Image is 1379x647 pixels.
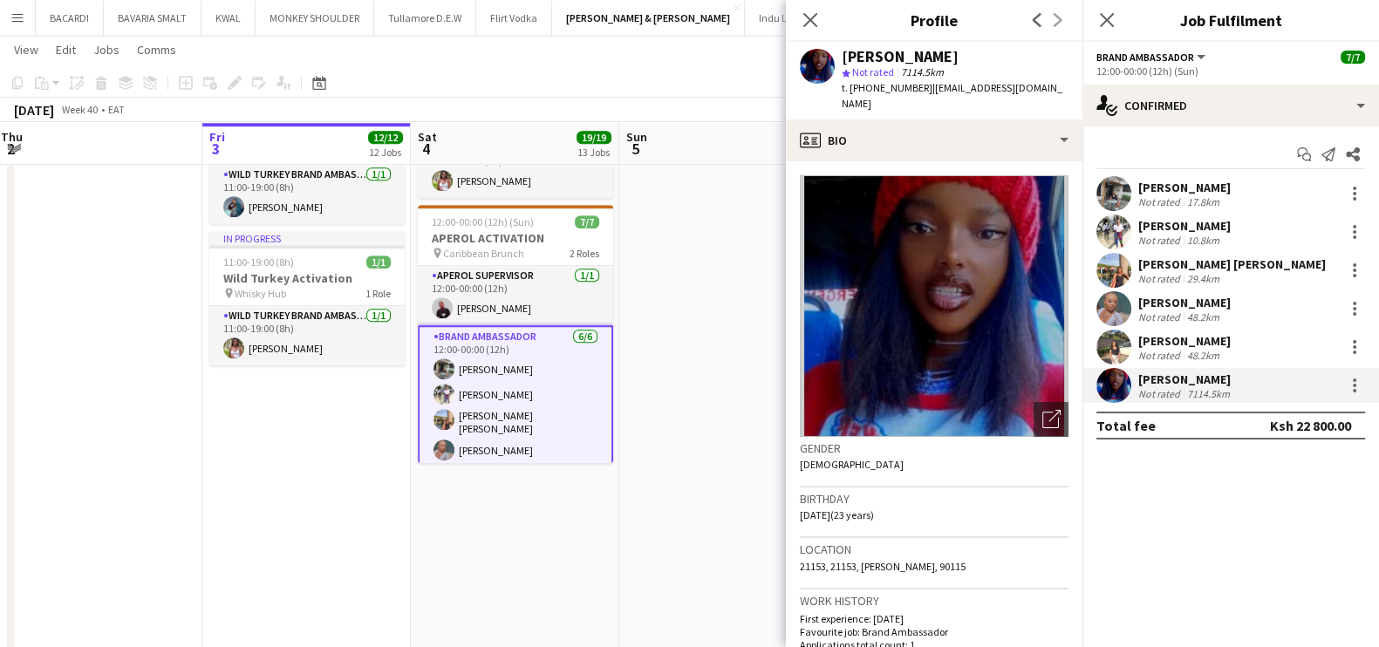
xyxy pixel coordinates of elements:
[1,129,23,145] span: Thu
[800,625,1068,638] p: Favourite job: Brand Ambassador
[476,1,552,35] button: Flirt Vodka
[1270,417,1351,434] div: Ksh 22 800.00
[1138,195,1184,208] div: Not rated
[1184,310,1223,323] div: 48.2km
[800,593,1068,609] h3: Work history
[104,1,201,35] button: BAVARIA SMALT
[1138,333,1231,349] div: [PERSON_NAME]
[1138,371,1233,387] div: [PERSON_NAME]
[1138,295,1231,310] div: [PERSON_NAME]
[1096,417,1156,434] div: Total fee
[137,42,176,58] span: Comms
[800,560,966,573] span: 21153, 21153, [PERSON_NAME], 90115
[626,129,647,145] span: Sun
[1138,218,1231,234] div: [PERSON_NAME]
[552,1,745,35] button: [PERSON_NAME] & [PERSON_NAME]
[800,612,1068,625] p: First experience: [DATE]
[898,65,947,78] span: 7114.5km
[365,287,391,300] span: 1 Role
[1138,387,1184,400] div: Not rated
[852,65,894,78] span: Not rated
[1138,180,1231,195] div: [PERSON_NAME]
[1096,65,1365,78] div: 12:00-00:00 (12h) (Sun)
[1034,402,1068,437] div: Open photos pop-in
[209,165,405,224] app-card-role: Wild Turkey Brand Ambassador1/111:00-19:00 (8h)[PERSON_NAME]
[201,1,256,35] button: KWAL
[1138,310,1184,323] div: Not rated
[7,38,45,61] a: View
[418,205,613,463] app-job-card: 12:00-00:00 (12h) (Sun)7/7APEROL ACTIVATION Caribbean Brunch2 RolesAPEROL SUPERVISOR1/112:00-00:0...
[842,49,959,65] div: [PERSON_NAME]
[1184,234,1223,247] div: 10.8km
[1082,85,1379,126] div: Confirmed
[1138,349,1184,362] div: Not rated
[1096,51,1208,64] button: Brand Ambassador
[130,38,183,61] a: Comms
[235,287,286,300] span: Whisky Hub
[1184,195,1223,208] div: 17.8km
[1096,51,1194,64] span: Brand Ambassador
[86,38,126,61] a: Jobs
[1082,9,1379,31] h3: Job Fulfilment
[418,266,613,325] app-card-role: APEROL SUPERVISOR1/112:00-00:00 (12h)[PERSON_NAME]
[415,139,437,159] span: 4
[1341,51,1365,64] span: 7/7
[624,139,647,159] span: 5
[800,541,1068,557] h3: Location
[575,215,599,228] span: 7/7
[93,42,119,58] span: Jobs
[207,139,225,159] span: 3
[432,215,534,228] span: 12:00-00:00 (12h) (Sun)
[366,255,391,269] span: 1/1
[1138,256,1326,272] div: [PERSON_NAME] [PERSON_NAME]
[209,231,405,245] div: In progress
[49,38,83,61] a: Edit
[56,42,76,58] span: Edit
[443,247,524,260] span: Caribbean Brunch
[577,146,611,159] div: 13 Jobs
[374,1,476,35] button: Tullamore D.E.W
[577,131,611,144] span: 19/19
[14,42,38,58] span: View
[14,101,54,119] div: [DATE]
[842,81,932,94] span: t. [PHONE_NUMBER]
[368,131,403,144] span: 12/12
[418,325,613,520] app-card-role: Brand Ambassador6/612:00-00:00 (12h)[PERSON_NAME][PERSON_NAME][PERSON_NAME] [PERSON_NAME][PERSON_...
[786,9,1082,31] h3: Profile
[209,231,405,365] app-job-card: In progress11:00-19:00 (8h)1/1Wild Turkey Activation Whisky Hub1 RoleWild Turkey Brand Ambassador...
[1184,387,1233,400] div: 7114.5km
[209,270,405,286] h3: Wild Turkey Activation
[800,440,1068,456] h3: Gender
[369,146,402,159] div: 12 Jobs
[842,81,1062,110] span: | [EMAIL_ADDRESS][DOMAIN_NAME]
[209,306,405,365] app-card-role: Wild Turkey Brand Ambassador1/111:00-19:00 (8h)[PERSON_NAME]
[745,1,835,35] button: Indu Logistics
[1184,272,1223,285] div: 29.4km
[209,129,225,145] span: Fri
[256,1,374,35] button: MONKEY SHOULDER
[58,103,101,116] span: Week 40
[1138,272,1184,285] div: Not rated
[800,458,904,471] span: [DEMOGRAPHIC_DATA]
[36,1,104,35] button: BACARDI
[800,508,874,521] span: [DATE] (23 years)
[223,255,294,269] span: 11:00-19:00 (8h)
[418,129,437,145] span: Sat
[418,139,613,198] app-card-role: Wild Turkey Brand Ambassador1/111:00-19:00 (8h)[PERSON_NAME]
[800,491,1068,507] h3: Birthday
[786,119,1082,161] div: Bio
[108,103,125,116] div: EAT
[1184,349,1223,362] div: 48.2km
[800,175,1068,437] img: Crew avatar or photo
[1138,234,1184,247] div: Not rated
[570,247,599,260] span: 2 Roles
[418,230,613,246] h3: APEROL ACTIVATION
